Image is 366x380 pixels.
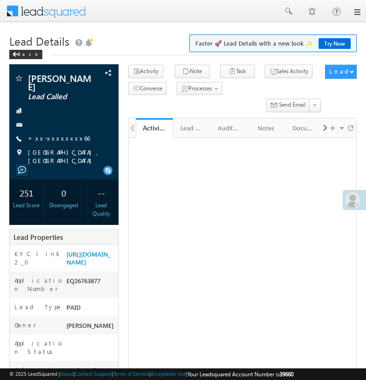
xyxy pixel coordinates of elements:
div: Back [9,50,42,59]
a: Try Now [319,38,351,49]
div: 251 [12,184,41,201]
a: [URL][DOMAIN_NAME] [67,250,110,266]
li: Documents [285,118,322,137]
span: Lead Called [28,92,93,102]
a: Notes [248,118,285,138]
span: Send Email [279,101,306,109]
div: EQ26763877 [64,276,119,289]
span: Faster 🚀 Lead Details with a new look ✨ [195,39,351,48]
span: 39660 [279,371,293,378]
span: Lead Properties [13,232,63,242]
li: Activity History [136,118,173,137]
label: Application Status [14,339,64,356]
a: Back [9,49,47,57]
div: Disengaged [49,201,79,210]
button: Converse [128,82,166,95]
li: Lead Details [173,118,210,137]
div: Documents [293,122,314,134]
div: Lead Score [12,201,41,210]
a: +xx-xxxxxxxx66 [28,134,90,142]
label: Lead Type [14,303,63,311]
button: Sales Activity [265,65,313,78]
li: Audit Trail [210,118,247,137]
label: KYC link 2_0 [14,250,64,266]
div: 0 [49,184,79,201]
div: Audit Trail [218,122,239,134]
span: Lead Details [9,34,69,48]
span: Processes [188,85,212,92]
span: [GEOGRAPHIC_DATA], [GEOGRAPHIC_DATA] [28,148,113,165]
a: Documents [285,118,322,138]
a: Contact Support [75,371,112,377]
label: Application Number [14,276,64,293]
a: About [60,371,73,377]
div: Notes [255,122,277,134]
button: Send Email [266,99,310,112]
div: Activity History [143,123,166,132]
a: Activity History [136,118,173,138]
a: Acceptable Use [151,371,186,377]
button: Task [220,65,255,78]
div: -- [87,184,116,201]
span: [PERSON_NAME] [28,74,93,90]
label: Owner [14,321,36,329]
a: Lead Details [173,118,210,138]
span: Your Leadsquared Account Number is [187,371,293,378]
div: PAID [64,303,119,316]
a: Terms of Service [113,371,149,377]
button: Lead Actions [325,65,357,79]
button: Processes [177,82,222,95]
div: Lead Quality [87,201,116,218]
button: Activity [128,65,163,78]
button: Note [175,65,210,78]
div: Lead Details [180,122,202,134]
a: Audit Trail [210,118,247,138]
span: © 2025 LeadSquared | | | | | [9,370,293,379]
span: [PERSON_NAME] [67,321,113,329]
